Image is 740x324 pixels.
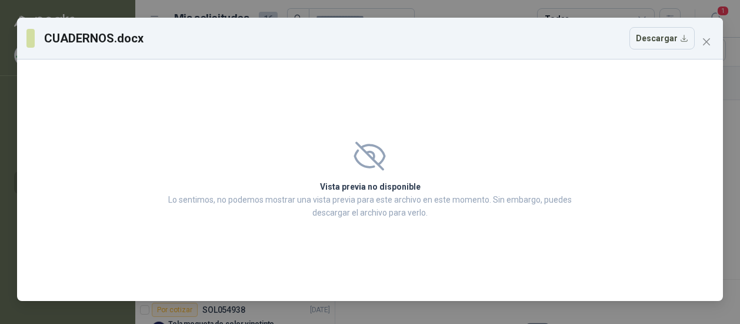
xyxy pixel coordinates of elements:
h2: Vista previa no disponible [165,180,575,193]
h3: CUADERNOS.docx [44,29,145,47]
span: close [702,37,711,47]
button: Descargar [629,27,695,49]
p: Lo sentimos, no podemos mostrar una vista previa para este archivo en este momento. Sin embargo, ... [165,193,575,219]
button: Close [697,32,716,51]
